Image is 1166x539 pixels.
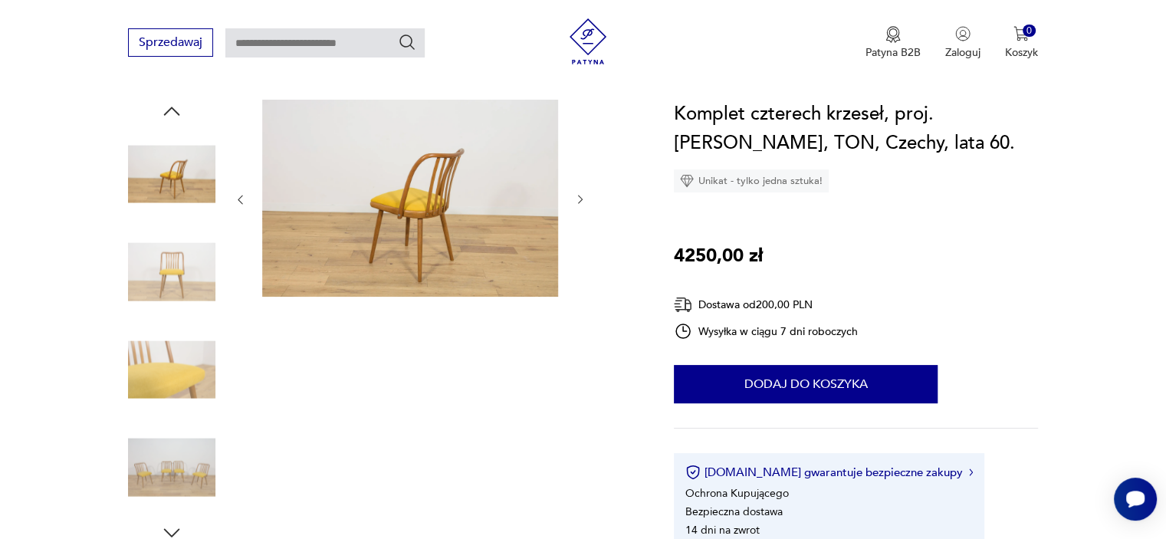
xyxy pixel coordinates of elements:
li: Bezpieczna dostawa [685,504,783,519]
img: Ikona dostawy [674,295,692,314]
p: 4250,00 zł [674,242,763,271]
button: Patyna B2B [865,26,921,60]
img: Patyna - sklep z meblami i dekoracjami vintage [565,18,611,64]
img: Ikona koszyka [1013,26,1029,41]
div: Dostawa od 200,00 PLN [674,295,858,314]
img: Ikona medalu [885,26,901,43]
img: Ikona diamentu [680,174,694,188]
img: Zdjęcie produktu Komplet czterech krzeseł, proj. A. Suman, TON, Czechy, lata 60. [128,228,215,316]
p: Koszyk [1005,45,1038,60]
img: Ikona certyfikatu [685,465,701,480]
button: [DOMAIN_NAME] gwarantuje bezpieczne zakupy [685,465,973,480]
button: Szukaj [398,33,416,51]
li: Ochrona Kupującego [685,486,789,501]
img: Zdjęcie produktu Komplet czterech krzeseł, proj. A. Suman, TON, Czechy, lata 60. [128,326,215,413]
img: Zdjęcie produktu Komplet czterech krzeseł, proj. A. Suman, TON, Czechy, lata 60. [262,100,558,297]
h1: Komplet czterech krzeseł, proj. [PERSON_NAME], TON, Czechy, lata 60. [674,100,1038,158]
button: Dodaj do koszyka [674,365,938,403]
li: 14 dni na zwrot [685,523,760,537]
img: Zdjęcie produktu Komplet czterech krzeseł, proj. A. Suman, TON, Czechy, lata 60. [128,130,215,218]
button: 0Koszyk [1005,26,1038,60]
img: Ikona strzałki w prawo [969,468,974,476]
button: Sprzedawaj [128,28,213,57]
a: Ikona medaluPatyna B2B [865,26,921,60]
div: 0 [1023,25,1036,38]
p: Patyna B2B [865,45,921,60]
iframe: Smartsupp widget button [1114,478,1157,521]
div: Wysyłka w ciągu 7 dni roboczych [674,322,858,340]
button: Zaloguj [945,26,980,60]
img: Ikonka użytkownika [955,26,971,41]
a: Sprzedawaj [128,38,213,49]
p: Zaloguj [945,45,980,60]
div: Unikat - tylko jedna sztuka! [674,169,829,192]
img: Zdjęcie produktu Komplet czterech krzeseł, proj. A. Suman, TON, Czechy, lata 60. [128,424,215,511]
